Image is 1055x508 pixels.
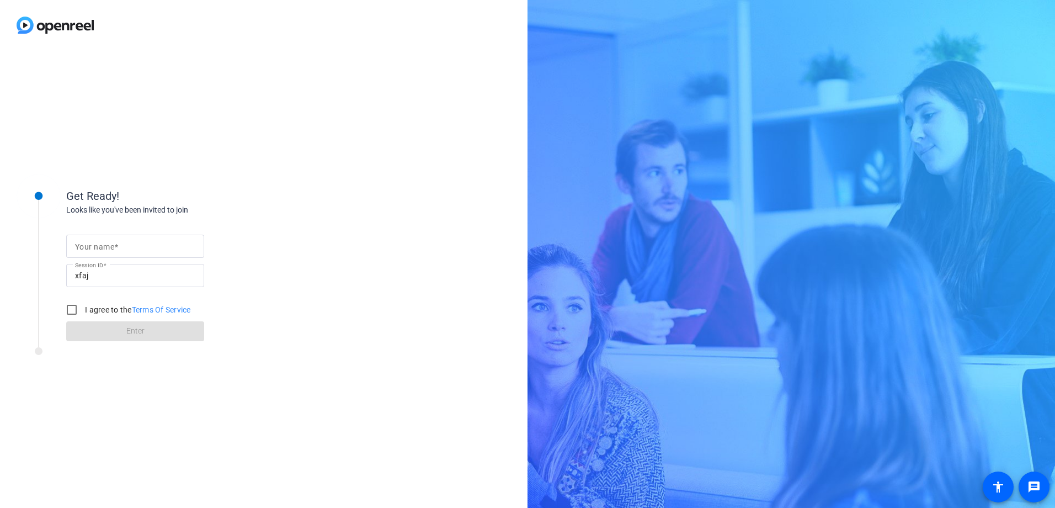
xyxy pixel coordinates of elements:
a: Terms Of Service [132,305,191,314]
div: Looks like you've been invited to join [66,204,287,216]
mat-label: Your name [75,242,114,251]
div: Get Ready! [66,188,287,204]
mat-icon: message [1027,480,1041,494]
mat-icon: accessibility [992,480,1005,494]
label: I agree to the [83,304,191,315]
mat-label: Session ID [75,262,103,268]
